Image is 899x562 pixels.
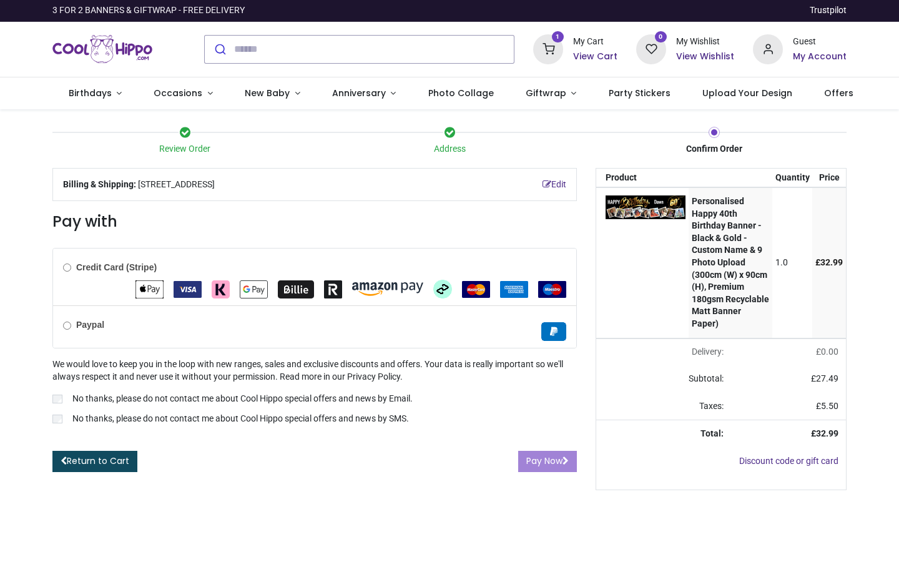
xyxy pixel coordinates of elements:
[52,211,577,232] h3: Pay with
[824,87,853,99] span: Offers
[582,143,847,155] div: Confirm Order
[596,338,731,366] td: Delivery will be updated after choosing a new delivery method
[69,87,112,99] span: Birthdays
[52,358,577,427] div: We would love to keep you in the loop with new ranges, sales and exclusive discounts and offers. ...
[526,87,566,99] span: Giftwrap
[811,373,838,383] span: £
[462,283,490,293] span: MasterCard
[52,395,62,403] input: No thanks, please do not contact me about Cool Hippo special offers and news by Email.
[811,428,838,438] strong: £
[816,401,838,411] span: £
[324,283,342,293] span: Revolut Pay
[76,320,104,330] b: Paypal
[820,257,843,267] span: 32.99
[636,43,666,53] a: 0
[52,4,245,17] div: 3 FOR 2 BANNERS & GIFTWRAP - FREE DELIVERY
[816,428,838,438] span: 32.99
[462,281,490,298] img: MasterCard
[821,401,838,411] span: 5.50
[229,77,317,110] a: New Baby
[428,87,494,99] span: Photo Collage
[278,283,314,293] span: Billie
[573,36,617,48] div: My Cart
[52,415,62,423] input: No thanks, please do not contact me about Cool Hippo special offers and news by SMS.
[596,169,689,187] th: Product
[821,347,838,357] span: 0.00
[63,264,71,272] input: Credit Card (Stripe)
[317,143,582,155] div: Address
[596,393,731,420] td: Taxes:
[433,283,452,293] span: Afterpay Clearpay
[316,77,412,110] a: Anniversary
[76,262,157,272] b: Credit Card (Stripe)
[543,179,566,191] a: Edit
[212,280,230,298] img: Klarna
[63,179,136,189] b: Billing & Shipping:
[174,283,202,293] span: VISA
[700,428,724,438] strong: Total:
[812,169,846,187] th: Price
[154,87,202,99] span: Occasions
[609,87,671,99] span: Party Stickers
[702,87,792,99] span: Upload Your Design
[692,196,769,328] strong: Personalised Happy 40th Birthday Banner - Black & Gold - Custom Name & 9 Photo Upload (300cm (W) ...
[352,283,423,293] span: Amazon Pay
[72,393,413,405] p: No thanks, please do not contact me about Cool Hippo special offers and news by Email.
[278,280,314,298] img: Billie
[816,373,838,383] span: 27.49
[500,283,528,293] span: American Express
[573,51,617,63] a: View Cart
[332,87,386,99] span: Anniversary
[541,326,566,336] span: Paypal
[245,87,290,99] span: New Baby
[509,77,592,110] a: Giftwrap
[138,179,215,191] span: [STREET_ADDRESS]
[538,283,566,293] span: Maestro
[205,36,234,63] button: Submit
[793,51,847,63] a: My Account
[676,36,734,48] div: My Wishlist
[775,257,810,269] div: 1.0
[552,31,564,43] sup: 1
[739,456,838,466] a: Discount code or gift card
[324,280,342,298] img: Revolut Pay
[135,280,164,298] img: Apple Pay
[52,77,138,110] a: Birthdays
[596,365,731,393] td: Subtotal:
[52,32,152,67] a: Logo of Cool Hippo
[676,51,734,63] a: View Wishlist
[212,283,230,293] span: Klarna
[52,451,137,472] a: Return to Cart
[240,283,268,293] span: Google Pay
[433,280,452,298] img: Afterpay Clearpay
[533,43,563,53] a: 1
[63,322,71,330] input: Paypal
[174,281,202,298] img: VISA
[655,31,667,43] sup: 0
[541,322,566,341] img: Paypal
[138,77,229,110] a: Occasions
[500,281,528,298] img: American Express
[816,347,838,357] span: £
[810,4,847,17] a: Trustpilot
[52,32,152,67] img: Cool Hippo
[815,257,843,267] span: £
[72,413,409,425] p: No thanks, please do not contact me about Cool Hippo special offers and news by SMS.
[52,143,317,155] div: Review Order
[793,36,847,48] div: Guest
[606,195,685,220] img: fsVlnwAAAAZJREFUAwA+S+etYwE8owAAAABJRU5ErkJggg==
[240,280,268,298] img: Google Pay
[135,283,164,293] span: Apple Pay
[352,282,423,296] img: Amazon Pay
[772,169,813,187] th: Quantity
[538,281,566,298] img: Maestro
